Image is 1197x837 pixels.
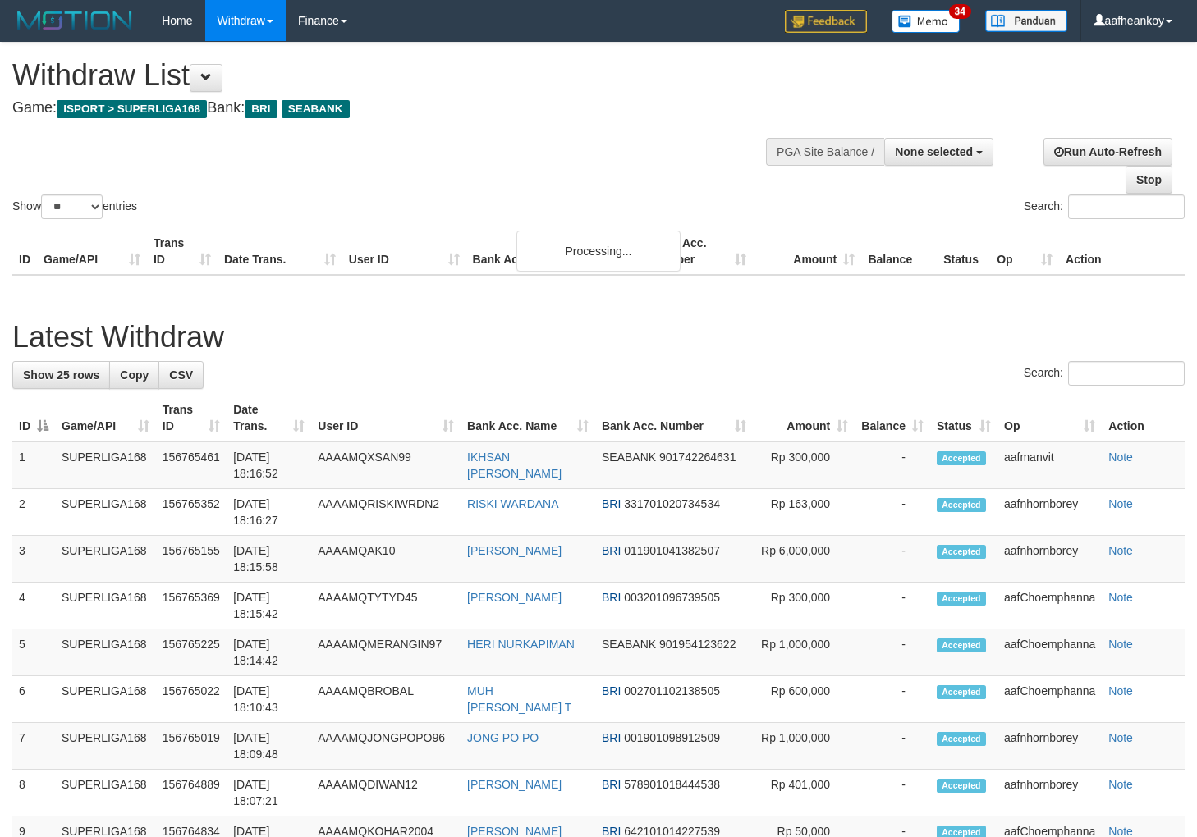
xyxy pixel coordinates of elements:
th: Op: activate to sort column ascending [997,395,1102,441]
a: Note [1108,731,1133,744]
td: 156765155 [156,536,227,583]
td: SUPERLIGA168 [55,489,156,536]
th: Trans ID: activate to sort column ascending [156,395,227,441]
span: Copy 901954123622 to clipboard [659,638,736,651]
td: - [855,770,930,816]
th: User ID [342,228,466,275]
td: AAAAMQAK10 [311,536,461,583]
span: None selected [895,145,973,158]
td: SUPERLIGA168 [55,629,156,676]
span: Show 25 rows [23,368,99,382]
a: [PERSON_NAME] [467,591,562,604]
td: AAAAMQTYTYD45 [311,583,461,629]
span: Accepted [937,545,986,559]
a: MUH [PERSON_NAME] T [467,684,571,714]
th: Action [1059,228,1185,275]
a: Note [1108,497,1133,510]
a: Run Auto-Refresh [1043,138,1172,166]
td: 156764889 [156,770,227,816]
td: - [855,629,930,676]
h4: Game: Bank: [12,100,782,117]
th: Status [937,228,990,275]
td: SUPERLIGA168 [55,583,156,629]
a: Note [1108,591,1133,604]
td: AAAAMQRISKIWRDN2 [311,489,461,536]
td: Rp 300,000 [753,583,855,629]
td: Rp 1,000,000 [753,723,855,770]
td: 4 [12,583,55,629]
span: BRI [602,497,621,510]
span: Copy [120,368,149,382]
th: Bank Acc. Name: activate to sort column ascending [461,395,595,441]
th: Game/API [37,228,147,275]
td: [DATE] 18:07:21 [227,770,311,816]
th: Trans ID [147,228,218,275]
th: Amount: activate to sort column ascending [753,395,855,441]
td: - [855,489,930,536]
a: [PERSON_NAME] [467,778,562,791]
span: Copy 003201096739505 to clipboard [624,591,720,604]
a: Note [1108,451,1133,464]
td: [DATE] 18:16:27 [227,489,311,536]
span: Accepted [937,638,986,652]
span: BRI [602,684,621,697]
a: Show 25 rows [12,361,110,389]
a: HERI NURKAPIMAN [467,638,575,651]
span: CSV [169,368,193,382]
th: User ID: activate to sort column ascending [311,395,461,441]
img: Button%20Memo.svg [892,10,961,33]
td: [DATE] 18:09:48 [227,723,311,770]
td: [DATE] 18:16:52 [227,441,311,489]
th: Action [1102,395,1185,441]
th: Bank Acc. Number: activate to sort column ascending [595,395,753,441]
a: Note [1108,544,1133,557]
th: Amount [753,228,861,275]
span: SEABANK [602,638,656,651]
a: Note [1108,638,1133,651]
td: [DATE] 18:10:43 [227,676,311,723]
th: Balance: activate to sort column ascending [855,395,930,441]
span: Accepted [937,498,986,512]
span: Accepted [937,592,986,606]
th: Status: activate to sort column ascending [930,395,997,441]
label: Search: [1024,361,1185,386]
span: ISPORT > SUPERLIGA168 [57,100,207,118]
span: Copy 011901041382507 to clipboard [624,544,720,557]
span: Copy 901742264631 to clipboard [659,451,736,464]
th: ID [12,228,37,275]
td: - [855,676,930,723]
th: ID: activate to sort column descending [12,395,55,441]
td: aafnhornborey [997,770,1102,816]
label: Show entries [12,194,137,219]
span: SEABANK [282,100,350,118]
td: 1 [12,441,55,489]
a: CSV [158,361,204,389]
td: aafnhornborey [997,536,1102,583]
td: 6 [12,676,55,723]
td: SUPERLIGA168 [55,723,156,770]
div: PGA Site Balance / [766,138,884,166]
th: Balance [861,228,937,275]
td: AAAAMQMERANGIN97 [311,629,461,676]
td: Rp 300,000 [753,441,855,489]
span: Accepted [937,732,986,746]
th: Game/API: activate to sort column ascending [55,395,156,441]
a: RISKI WARDANA [467,497,559,510]
td: Rp 163,000 [753,489,855,536]
span: 34 [949,4,971,19]
td: aafnhornborey [997,723,1102,770]
th: Op [990,228,1059,275]
img: panduan.png [985,10,1067,32]
img: Feedback.jpg [785,10,867,33]
th: Bank Acc. Number [644,228,753,275]
td: Rp 600,000 [753,676,855,723]
span: Copy 002701102138505 to clipboard [624,684,720,697]
td: SUPERLIGA168 [55,676,156,723]
a: JONG PO PO [467,731,539,744]
td: - [855,441,930,489]
td: SUPERLIGA168 [55,536,156,583]
td: 8 [12,770,55,816]
td: 156765022 [156,676,227,723]
td: - [855,536,930,583]
td: AAAAMQDIWAN12 [311,770,461,816]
